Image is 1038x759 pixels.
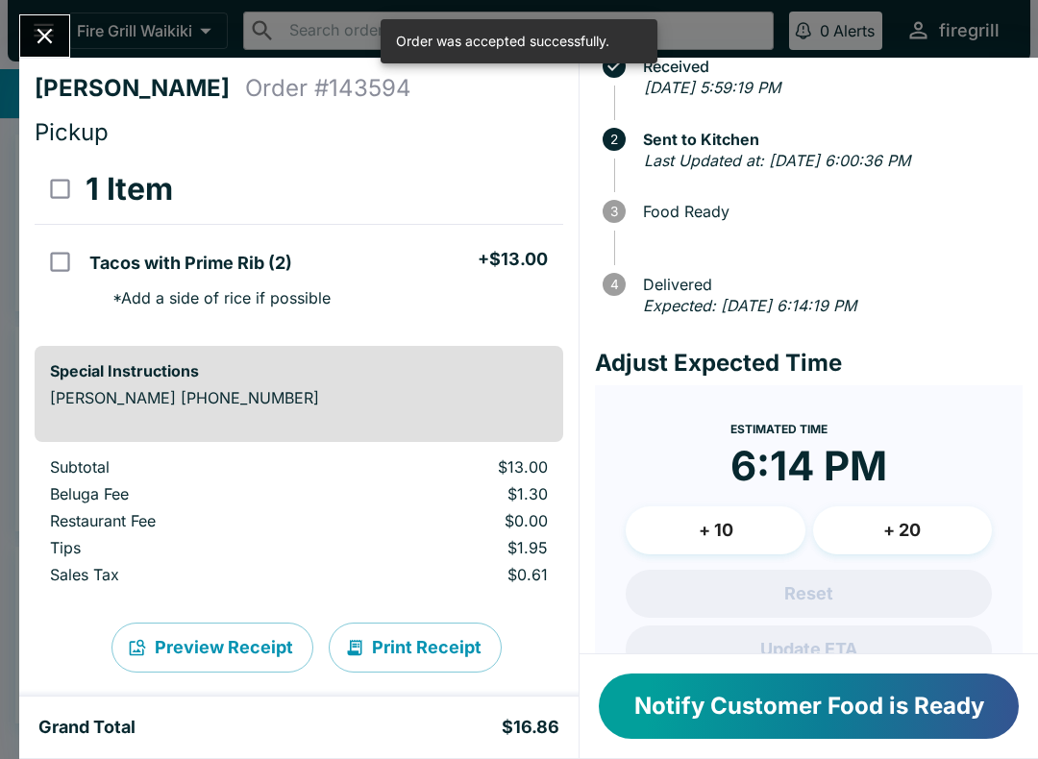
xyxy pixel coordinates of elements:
p: $0.00 [351,511,548,530]
span: Sent to Kitchen [633,131,1023,148]
table: orders table [35,457,563,592]
p: [PERSON_NAME] [PHONE_NUMBER] [50,388,548,407]
h4: Adjust Expected Time [595,349,1023,378]
button: Print Receipt [329,623,502,673]
em: Last Updated at: [DATE] 6:00:36 PM [644,151,910,170]
em: [DATE] 5:59:19 PM [644,78,780,97]
h5: Tacos with Prime Rib (2) [89,252,292,275]
table: orders table [35,155,563,331]
p: Sales Tax [50,565,320,584]
p: * Add a side of rice if possible [97,288,331,307]
button: Close [20,15,69,57]
p: $1.95 [351,538,548,557]
text: 2 [610,132,618,147]
text: 4 [610,277,619,292]
span: Delivered [633,276,1023,293]
p: $0.61 [351,565,548,584]
h4: [PERSON_NAME] [35,74,245,103]
div: Order was accepted successfully. [396,25,609,58]
p: $1.30 [351,484,548,503]
time: 6:14 PM [730,441,887,491]
span: Received [633,58,1023,75]
h5: Grand Total [38,716,136,739]
button: + 10 [626,506,804,554]
p: Tips [50,538,320,557]
text: 3 [610,204,618,219]
p: Beluga Fee [50,484,320,503]
span: Food Ready [633,203,1023,220]
em: Expected: [DATE] 6:14:19 PM [643,296,856,315]
p: Subtotal [50,457,320,477]
h5: + $13.00 [478,248,548,271]
p: $13.00 [351,457,548,477]
button: Preview Receipt [111,623,313,673]
span: Estimated Time [730,422,828,436]
h5: $16.86 [502,716,559,739]
h3: 1 Item [86,170,173,208]
button: + 20 [813,506,992,554]
button: Notify Customer Food is Ready [599,673,1019,739]
span: Pickup [35,118,109,146]
h4: Order # 143594 [245,74,411,103]
h6: Special Instructions [50,361,548,380]
p: Restaurant Fee [50,511,320,530]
